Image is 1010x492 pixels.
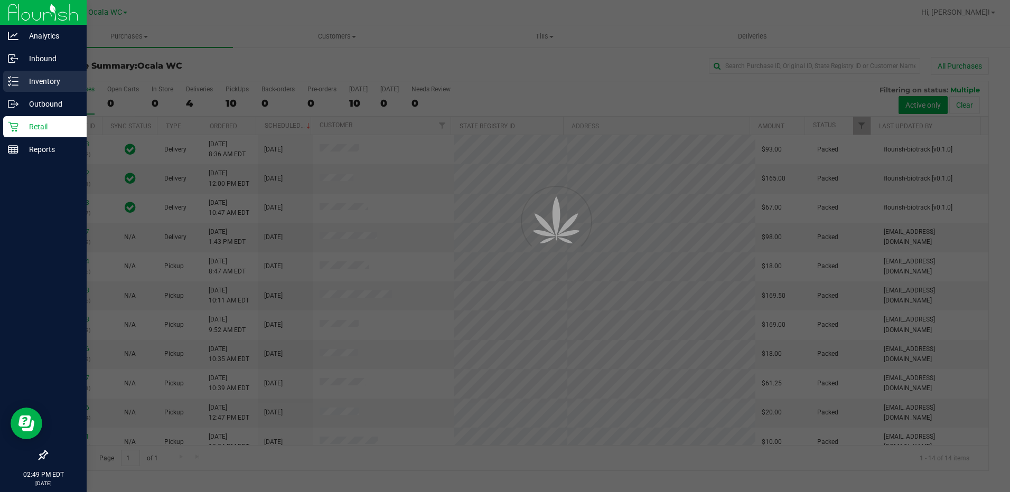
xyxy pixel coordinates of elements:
[8,99,18,109] inline-svg: Outbound
[18,143,82,156] p: Reports
[8,76,18,87] inline-svg: Inventory
[18,30,82,42] p: Analytics
[18,120,82,133] p: Retail
[18,75,82,88] p: Inventory
[11,408,42,439] iframe: Resource center
[8,31,18,41] inline-svg: Analytics
[8,144,18,155] inline-svg: Reports
[5,470,82,479] p: 02:49 PM EDT
[8,121,18,132] inline-svg: Retail
[5,479,82,487] p: [DATE]
[18,52,82,65] p: Inbound
[8,53,18,64] inline-svg: Inbound
[18,98,82,110] p: Outbound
